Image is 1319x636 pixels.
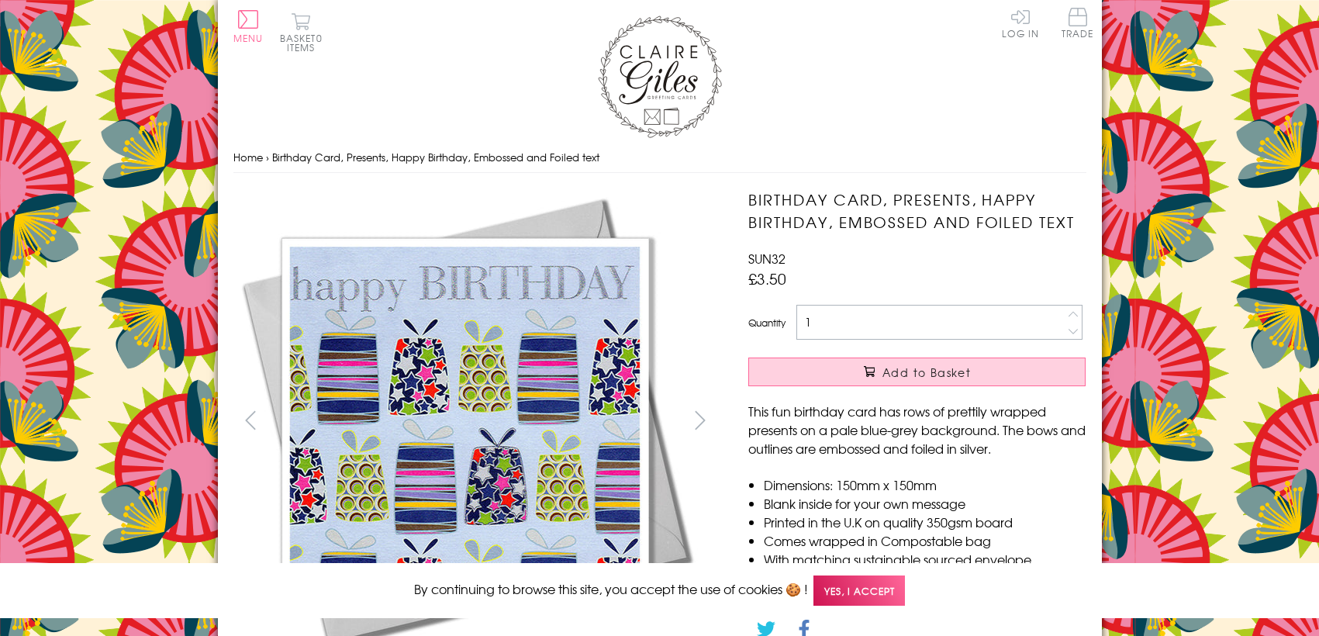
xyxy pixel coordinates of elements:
span: › [266,150,269,164]
span: Menu [233,31,264,45]
button: prev [233,403,268,437]
label: Quantity [748,316,786,330]
li: Printed in the U.K on quality 350gsm board [764,513,1086,531]
span: Birthday Card, Presents, Happy Birthday, Embossed and Foiled text [272,150,599,164]
span: £3.50 [748,268,786,289]
p: This fun birthday card has rows of prettily wrapped presents on a pale blue-grey background. The ... [748,402,1086,458]
li: With matching sustainable sourced envelope [764,550,1086,569]
a: Log In [1002,8,1039,38]
button: next [682,403,717,437]
li: Comes wrapped in Compostable bag [764,531,1086,550]
span: 0 items [287,31,323,54]
button: Basket0 items [280,12,323,52]
span: Yes, I accept [813,576,905,606]
li: Dimensions: 150mm x 150mm [764,475,1086,494]
span: Trade [1062,8,1094,38]
a: Home [233,150,263,164]
nav: breadcrumbs [233,142,1086,174]
span: SUN32 [748,249,786,268]
button: Menu [233,10,264,43]
a: Trade [1062,8,1094,41]
span: Add to Basket [882,365,971,380]
button: Add to Basket [748,358,1086,386]
h1: Birthday Card, Presents, Happy Birthday, Embossed and Foiled text [748,188,1086,233]
img: Claire Giles Greetings Cards [598,16,722,138]
li: Blank inside for your own message [764,494,1086,513]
